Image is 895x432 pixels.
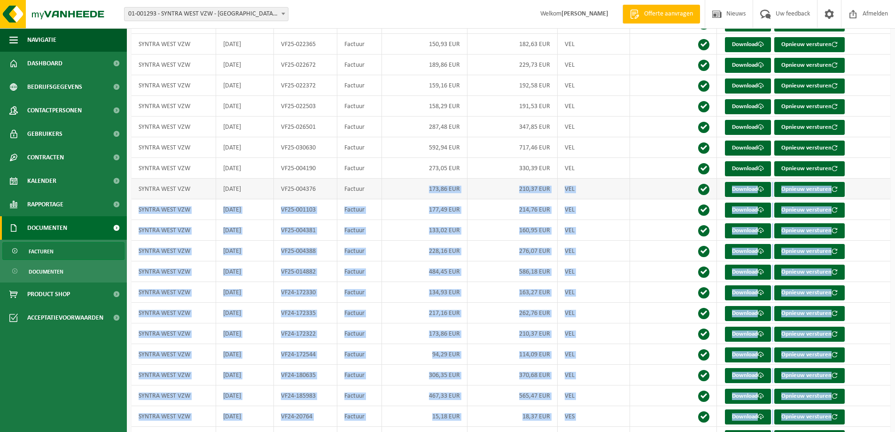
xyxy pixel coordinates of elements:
td: 287,48 EUR [382,117,467,137]
a: Download [725,161,771,176]
td: 306,35 EUR [382,365,467,385]
td: VF25-004381 [274,220,338,241]
td: 347,85 EUR [467,117,558,137]
a: Download [725,265,771,280]
td: VF24-180635 [274,365,338,385]
a: Download [725,79,771,94]
button: Opnieuw versturen [774,141,845,156]
span: Acceptatievoorwaarden [27,306,103,330]
td: 191,53 EUR [467,96,558,117]
td: VEL [558,117,630,137]
td: Factuur [337,406,381,427]
td: VEL [558,75,630,96]
td: SYNTRA WEST VZW [132,282,216,303]
td: [DATE] [216,365,274,385]
td: SYNTRA WEST VZW [132,34,216,55]
span: Contracten [27,146,64,169]
td: 717,46 EUR [467,137,558,158]
td: Factuur [337,344,381,365]
td: SYNTRA WEST VZW [132,96,216,117]
button: Opnieuw versturen [774,244,845,259]
td: SYNTRA WEST VZW [132,303,216,323]
a: Documenten [2,262,125,280]
td: [DATE] [216,137,274,158]
td: [DATE] [216,303,274,323]
span: Navigatie [27,28,56,52]
button: Opnieuw versturen [774,99,845,114]
span: Contactpersonen [27,99,82,122]
td: 18,37 EUR [467,406,558,427]
td: 262,76 EUR [467,303,558,323]
td: SYNTRA WEST VZW [132,179,216,199]
td: SYNTRA WEST VZW [132,137,216,158]
td: 114,09 EUR [467,344,558,365]
td: Factuur [337,34,381,55]
button: Opnieuw versturen [774,79,845,94]
td: SYNTRA WEST VZW [132,406,216,427]
td: Factuur [337,282,381,303]
td: SYNTRA WEST VZW [132,344,216,365]
a: Download [725,58,771,73]
td: VEL [558,55,630,75]
td: VEL [558,199,630,220]
td: 173,86 EUR [382,323,467,344]
td: SYNTRA WEST VZW [132,323,216,344]
td: [DATE] [216,34,274,55]
a: Download [725,120,771,135]
button: Opnieuw versturen [774,285,845,300]
strong: [PERSON_NAME] [561,10,608,17]
td: VF24-185983 [274,385,338,406]
td: 177,49 EUR [382,199,467,220]
button: Opnieuw versturen [774,327,845,342]
td: VEL [558,137,630,158]
td: SYNTRA WEST VZW [132,75,216,96]
td: Factuur [337,158,381,179]
a: Download [725,409,771,424]
td: 586,18 EUR [467,261,558,282]
td: 134,93 EUR [382,282,467,303]
td: 189,86 EUR [382,55,467,75]
a: Download [725,223,771,238]
td: VEL [558,303,630,323]
td: 210,37 EUR [467,179,558,199]
a: Download [725,285,771,300]
td: VF25-030630 [274,137,338,158]
td: VF25-022672 [274,55,338,75]
button: Opnieuw versturen [774,368,845,383]
td: VF25-004388 [274,241,338,261]
a: Download [725,306,771,321]
td: Factuur [337,199,381,220]
td: 173,86 EUR [382,179,467,199]
td: Factuur [337,55,381,75]
td: VF25-022365 [274,34,338,55]
td: [DATE] [216,406,274,427]
a: Download [725,37,771,52]
span: Dashboard [27,52,62,75]
td: VEL [558,344,630,365]
td: 94,29 EUR [382,344,467,365]
td: [DATE] [216,55,274,75]
td: VEL [558,179,630,199]
td: 192,58 EUR [467,75,558,96]
span: Documenten [29,263,63,281]
a: Download [725,389,771,404]
td: 565,47 EUR [467,385,558,406]
td: Factuur [337,117,381,137]
td: 15,18 EUR [382,406,467,427]
td: 276,07 EUR [467,241,558,261]
td: Factuur [337,137,381,158]
button: Opnieuw versturen [774,37,845,52]
td: 214,76 EUR [467,199,558,220]
button: Opnieuw versturen [774,223,845,238]
td: VEL [558,385,630,406]
td: 217,16 EUR [382,303,467,323]
td: 228,16 EUR [382,241,467,261]
td: SYNTRA WEST VZW [132,261,216,282]
td: Factuur [337,220,381,241]
span: Offerte aanvragen [642,9,695,19]
td: Factuur [337,365,381,385]
td: VEL [558,34,630,55]
a: Download [725,347,771,362]
td: [DATE] [216,323,274,344]
td: VF24-172335 [274,303,338,323]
